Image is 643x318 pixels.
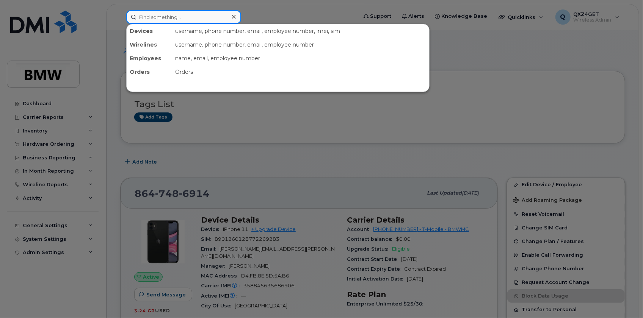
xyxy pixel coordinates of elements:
[127,51,172,65] div: Employees
[172,38,429,51] div: username, phone number, email, employee number
[127,24,172,38] div: Devices
[172,65,429,79] div: Orders
[172,24,429,38] div: username, phone number, email, employee number, imei, sim
[127,38,172,51] div: Wirelines
[610,285,637,312] iframe: Messenger Launcher
[127,65,172,79] div: Orders
[172,51,429,65] div: name, email, employee number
